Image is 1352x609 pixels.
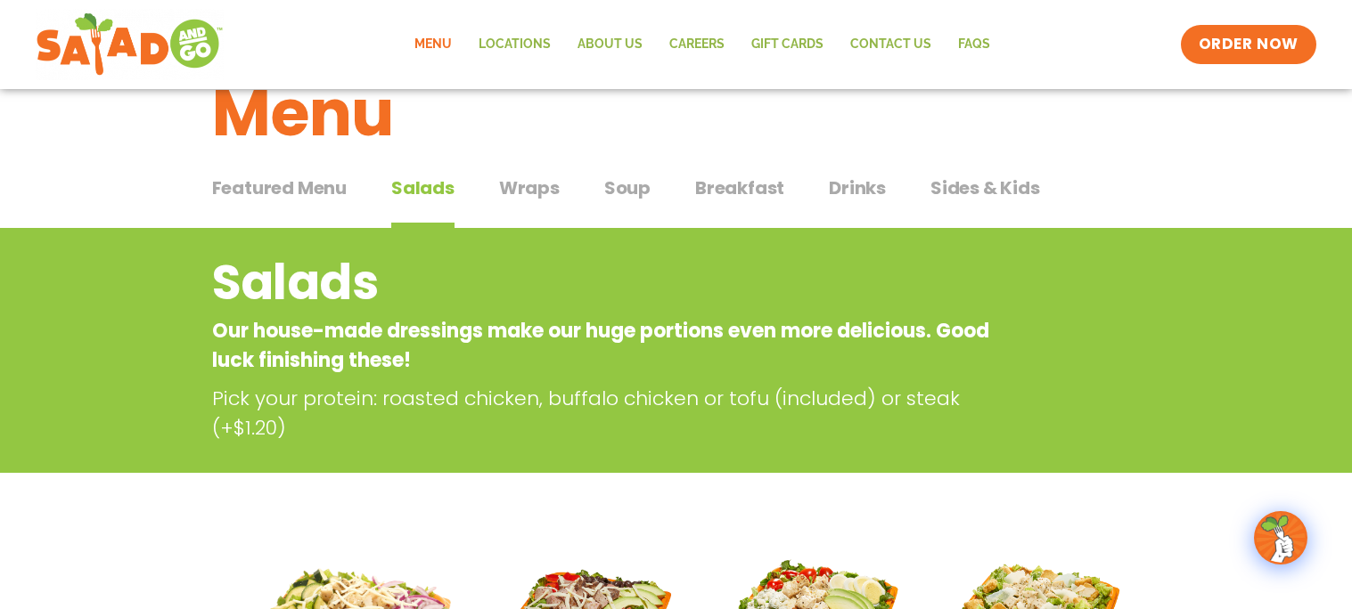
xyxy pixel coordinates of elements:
nav: Menu [401,24,1004,65]
a: Menu [401,24,465,65]
a: Locations [465,24,564,65]
h1: Menu [212,65,1141,161]
p: Pick your protein: roasted chicken, buffalo chicken or tofu (included) or steak (+$1.20) [212,384,1005,443]
img: wpChatIcon [1256,513,1306,563]
div: Tabbed content [212,168,1141,229]
span: Breakfast [695,175,784,201]
span: Drinks [829,175,886,201]
a: Contact Us [837,24,945,65]
span: ORDER NOW [1199,34,1299,55]
span: Sides & Kids [930,175,1040,201]
a: FAQs [945,24,1004,65]
h2: Salads [212,247,997,319]
a: About Us [564,24,656,65]
a: ORDER NOW [1181,25,1316,64]
span: Salads [391,175,455,201]
span: Soup [604,175,651,201]
img: new-SAG-logo-768×292 [36,9,224,80]
span: Wraps [499,175,560,201]
span: Featured Menu [212,175,347,201]
a: GIFT CARDS [738,24,837,65]
p: Our house-made dressings make our huge portions even more delicious. Good luck finishing these! [212,316,997,375]
a: Careers [656,24,738,65]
